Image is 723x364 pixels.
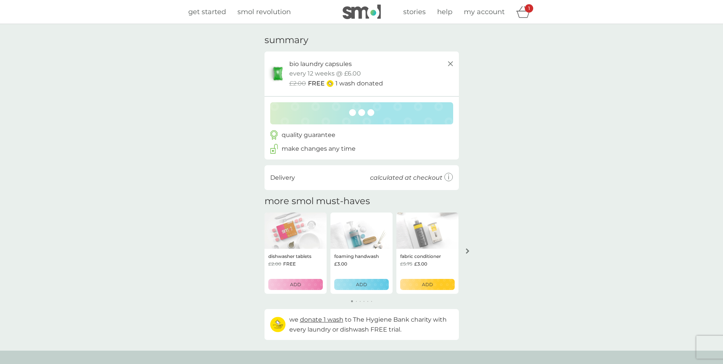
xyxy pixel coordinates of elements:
[188,6,226,18] a: get started
[268,260,281,267] span: £2.00
[334,260,347,267] span: £3.00
[370,173,442,183] p: calculated at checkout
[516,4,535,19] div: basket
[308,79,325,89] span: FREE
[283,260,296,267] span: FREE
[270,173,295,183] p: Delivery
[237,8,291,16] span: smol revolution
[400,279,455,290] button: ADD
[289,69,361,79] p: every 12 weeks @ £6.00
[265,35,308,46] h3: summary
[414,260,427,267] span: £3.00
[422,281,433,288] p: ADD
[268,253,311,260] p: dishwasher tablets
[268,279,323,290] button: ADD
[300,316,343,323] span: donate 1 wash
[335,79,383,89] p: 1 wash donated
[464,6,505,18] a: my account
[282,144,356,154] p: make changes any time
[334,279,389,290] button: ADD
[356,281,367,288] p: ADD
[289,59,352,69] p: bio laundry capsules
[265,196,370,207] h2: more smol must-haves
[437,6,452,18] a: help
[289,315,453,334] p: we to The Hygiene Bank charity with every laundry or dishwash FREE trial.
[403,8,426,16] span: stories
[400,253,441,260] p: fabric conditioner
[237,6,291,18] a: smol revolution
[403,6,426,18] a: stories
[437,8,452,16] span: help
[334,253,379,260] p: foaming handwash
[188,8,226,16] span: get started
[464,8,505,16] span: my account
[289,79,306,89] span: £2.00
[400,260,412,267] span: £5.75
[282,130,335,140] p: quality guarantee
[290,281,301,288] p: ADD
[343,5,381,19] img: smol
